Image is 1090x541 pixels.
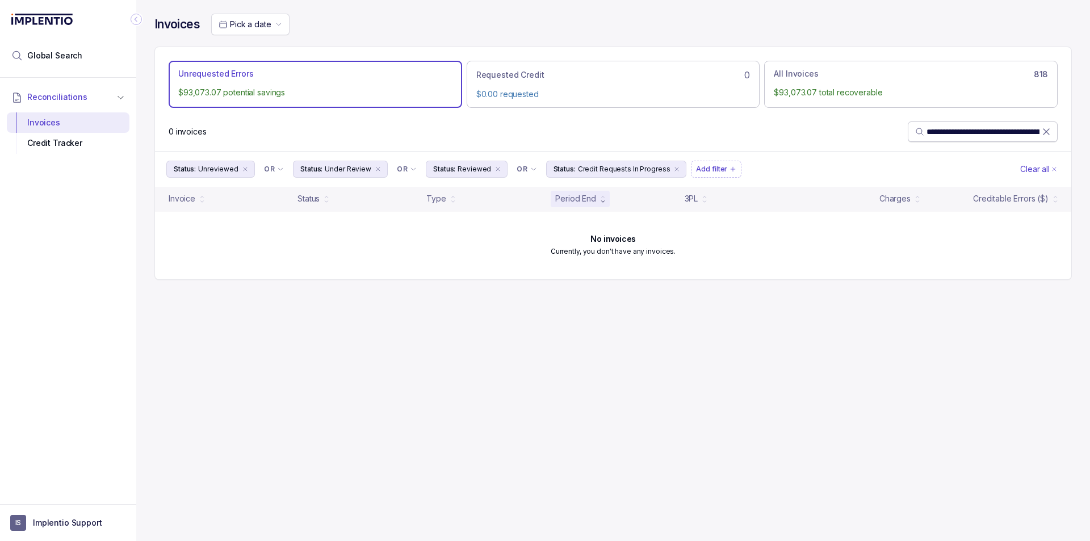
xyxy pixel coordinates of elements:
[178,68,253,79] p: Unrequested Errors
[259,161,288,177] button: Filter Chip Connector undefined
[517,165,527,174] p: OR
[973,193,1049,204] div: Creditable Errors ($)
[169,126,207,137] p: 0 invoices
[264,165,275,174] p: OR
[1018,161,1060,178] button: Clear Filters
[426,193,446,204] div: Type
[27,91,87,103] span: Reconciliations
[672,165,681,174] div: remove content
[154,16,200,32] h4: Invoices
[433,163,455,175] p: Status:
[458,163,491,175] p: Reviewed
[774,68,818,79] p: All Invoices
[174,163,196,175] p: Status:
[293,161,388,178] button: Filter Chip Under Review
[397,165,408,174] p: OR
[16,133,120,153] div: Credit Tracker
[169,126,207,137] div: Remaining page entries
[774,87,1048,98] p: $93,073.07 total recoverable
[230,19,271,29] span: Pick a date
[264,165,284,174] li: Filter Chip Connector undefined
[166,161,255,178] button: Filter Chip Unreviewed
[696,163,727,175] p: Add filter
[129,12,143,26] div: Collapse Icon
[211,14,290,35] button: Date Range Picker
[685,193,698,204] div: 3PL
[1020,163,1050,175] p: Clear all
[300,163,322,175] p: Status:
[517,165,536,174] li: Filter Chip Connector undefined
[879,193,911,204] div: Charges
[493,165,502,174] div: remove content
[169,193,195,204] div: Invoice
[578,163,670,175] p: Credit Requests In Progress
[10,515,126,531] button: User initialsImplentio Support
[392,161,421,177] button: Filter Chip Connector undefined
[27,50,82,61] span: Global Search
[219,19,271,30] search: Date Range Picker
[512,161,541,177] button: Filter Chip Connector undefined
[426,161,508,178] button: Filter Chip Reviewed
[476,69,544,81] p: Requested Credit
[546,161,687,178] button: Filter Chip Credit Requests In Progress
[7,110,129,156] div: Reconciliations
[33,517,102,529] p: Implentio Support
[397,165,417,174] li: Filter Chip Connector undefined
[7,85,129,110] button: Reconciliations
[325,163,371,175] p: Under Review
[166,161,1018,178] ul: Filter Group
[241,165,250,174] div: remove content
[554,163,576,175] p: Status:
[476,68,751,82] div: 0
[169,61,1058,107] ul: Action Tab Group
[1034,70,1048,79] h6: 818
[10,515,26,531] span: User initials
[374,165,383,174] div: remove content
[178,87,452,98] p: $93,073.07 potential savings
[198,163,238,175] p: Unreviewed
[16,112,120,133] div: Invoices
[297,193,320,204] div: Status
[555,193,596,204] div: Period End
[476,89,751,100] p: $0.00 requested
[691,161,741,178] button: Filter Chip Add filter
[551,246,676,257] p: Currently, you don't have any invoices.
[590,234,635,244] h6: No invoices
